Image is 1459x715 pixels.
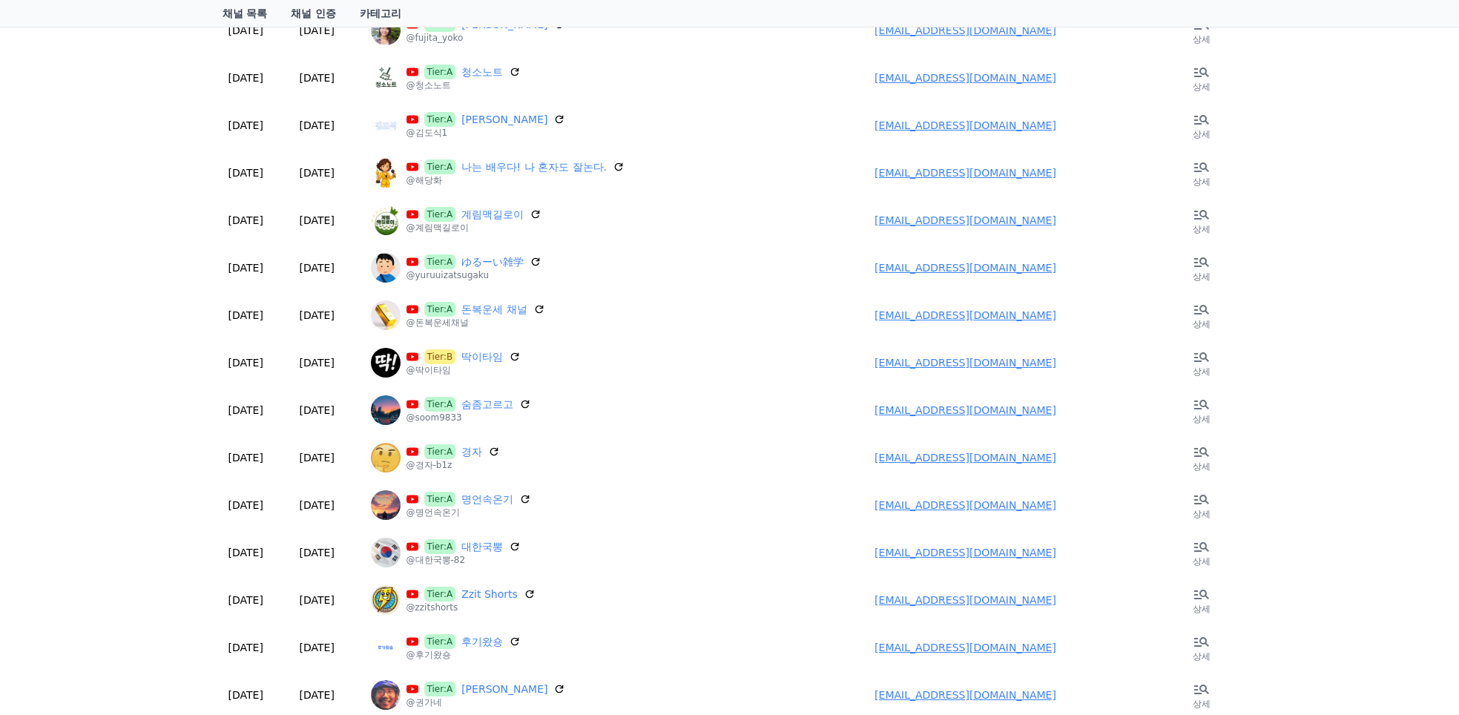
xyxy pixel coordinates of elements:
p: [DATE] [228,355,263,370]
a: 상세 [1172,677,1231,713]
a: [EMAIL_ADDRESS][DOMAIN_NAME] [875,214,1056,226]
span: Messages [123,493,167,505]
p: @soom9833 [406,412,532,424]
p: @돈복운세채널 [406,317,545,329]
a: 명언속온기 [461,492,513,507]
p: 상세 [1193,461,1211,472]
a: 상세 [1172,250,1231,286]
p: [DATE] [300,450,335,465]
img: 명언속온기 [371,490,401,520]
p: 상세 [1193,271,1211,283]
a: 후기왔숑 [461,634,503,649]
a: [EMAIL_ADDRESS][DOMAIN_NAME] [875,642,1056,653]
p: [DATE] [228,308,263,323]
p: [DATE] [300,593,335,607]
p: [DATE] [228,23,263,38]
a: [EMAIL_ADDRESS][DOMAIN_NAME] [875,357,1056,369]
a: [PERSON_NAME] [461,682,547,696]
p: @후기왔숑 [406,649,521,661]
p: [DATE] [228,118,263,133]
a: 상세 [1172,155,1231,191]
a: 상세 [1172,202,1231,238]
a: 상세 [1172,535,1231,570]
p: @계림맥길로이 [406,222,542,234]
a: 돈복운세 채널 [461,302,527,317]
span: Tier:A [424,634,456,649]
a: 계림맥길로이 [461,207,524,222]
p: 상세 [1193,603,1211,615]
span: Tier:A [424,587,456,602]
p: @zzitshorts [406,602,536,613]
img: 대한국뽕 [371,538,401,567]
img: 권가네 Kwon’s [371,680,401,710]
p: [DATE] [228,450,263,465]
img: Zzit Shorts [371,585,401,615]
p: [DATE] [300,70,335,85]
span: Tier:A [424,254,456,269]
a: 상세 [1172,108,1231,143]
p: [DATE] [228,403,263,418]
a: 나는 배우다! 나 혼자도 잘논다. [461,159,607,174]
a: 상세 [1172,392,1231,428]
a: [EMAIL_ADDRESS][DOMAIN_NAME] [875,167,1056,179]
p: 상세 [1193,650,1211,662]
p: [DATE] [300,688,335,702]
a: [EMAIL_ADDRESS][DOMAIN_NAME] [875,594,1056,606]
span: Tier:A [424,539,456,554]
span: Tier:A [424,159,456,174]
p: @yuruuizatsugaku [406,269,542,281]
p: [DATE] [300,165,335,180]
span: Tier:A [424,444,456,459]
p: [DATE] [228,545,263,560]
a: 상세 [1172,345,1231,380]
span: Tier:A [424,397,456,412]
a: [PERSON_NAME] [461,112,547,127]
p: [DATE] [300,403,335,418]
p: [DATE] [228,688,263,702]
a: 상세 [1172,60,1231,96]
a: Messages [98,470,191,507]
p: [DATE] [228,498,263,513]
p: [DATE] [228,213,263,228]
span: Tier:A [424,302,456,317]
a: [EMAIL_ADDRESS][DOMAIN_NAME] [875,452,1056,464]
img: ゆるーい雑学 [371,253,401,283]
p: [DATE] [228,640,263,655]
p: 상세 [1193,128,1211,140]
a: 상세 [1172,487,1231,523]
img: 딱이타임 [371,348,401,378]
p: [DATE] [228,70,263,85]
img: 청소노트 [371,63,401,93]
a: Zzit Shorts [461,587,518,602]
a: 딱이타임 [461,349,503,364]
img: 김도식 [371,111,401,140]
a: 청소노트 [461,65,503,79]
p: [DATE] [300,213,335,228]
p: [DATE] [228,593,263,607]
a: [EMAIL_ADDRESS][DOMAIN_NAME] [875,119,1056,131]
a: 상세 [1172,582,1231,618]
a: ゆるーい雑学 [461,254,524,269]
span: Home [38,492,64,504]
img: 숨좀고르고 [371,395,401,425]
a: [EMAIL_ADDRESS][DOMAIN_NAME] [875,262,1056,274]
img: 돈복운세 채널 [371,300,401,330]
span: Settings [220,492,256,504]
span: Tier:A [424,65,456,79]
a: Settings [191,470,285,507]
a: [EMAIL_ADDRESS][DOMAIN_NAME] [875,24,1056,36]
p: @경자-b1z [406,459,501,471]
p: [DATE] [300,118,335,133]
p: 상세 [1193,176,1211,188]
p: [DATE] [300,640,335,655]
p: @청소노트 [406,79,521,91]
p: [DATE] [300,355,335,370]
img: 계림맥길로이 [371,205,401,235]
p: 상세 [1193,366,1211,378]
p: 상세 [1193,698,1211,710]
p: 상세 [1193,81,1211,93]
a: Home [4,470,98,507]
p: @명언속온기 [406,507,532,518]
a: 상세 [1172,13,1231,48]
a: 대한국뽕 [461,539,503,554]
